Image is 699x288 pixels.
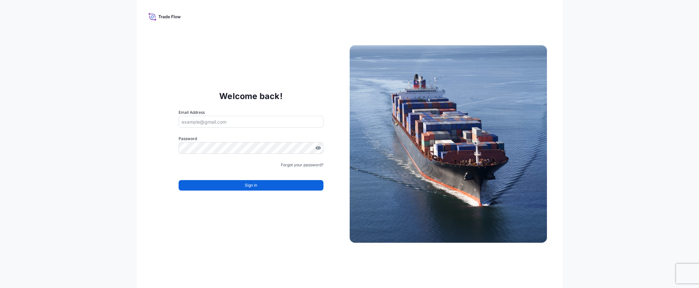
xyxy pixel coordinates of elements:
img: Ship illustration [350,45,547,243]
input: example@gmail.com [179,116,323,128]
label: Password [179,135,323,142]
a: Forgot your password? [281,162,323,168]
label: Email Address [179,109,205,116]
span: Sign In [245,182,257,189]
p: Welcome back! [219,91,282,101]
button: Sign In [179,180,323,191]
button: Show password [316,145,321,151]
